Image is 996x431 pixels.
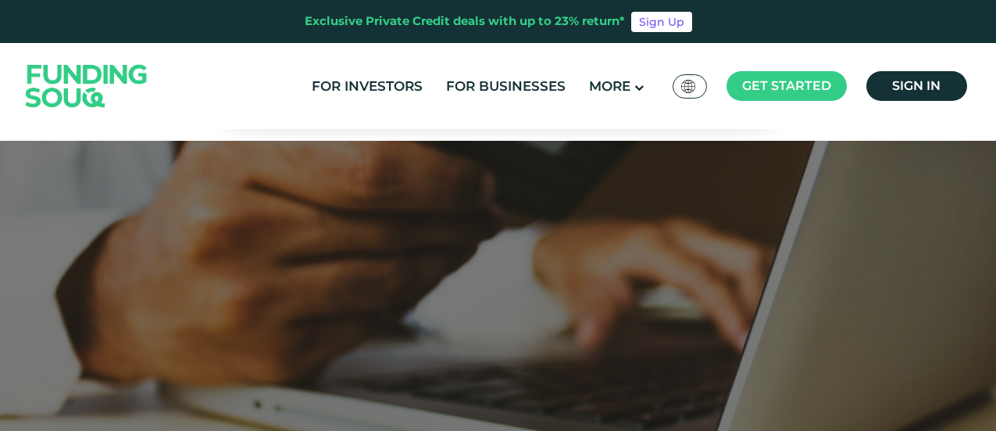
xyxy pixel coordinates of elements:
span: Sign in [892,78,941,93]
a: Sign Up [631,12,692,32]
img: Logo [10,46,163,125]
span: More [589,78,630,94]
span: Get started [742,78,831,93]
a: For Businesses [442,74,569,99]
img: SA Flag [681,80,695,93]
div: Exclusive Private Credit deals with up to 23% return* [305,13,625,31]
a: For Investors [308,74,427,99]
a: Sign in [866,71,967,101]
